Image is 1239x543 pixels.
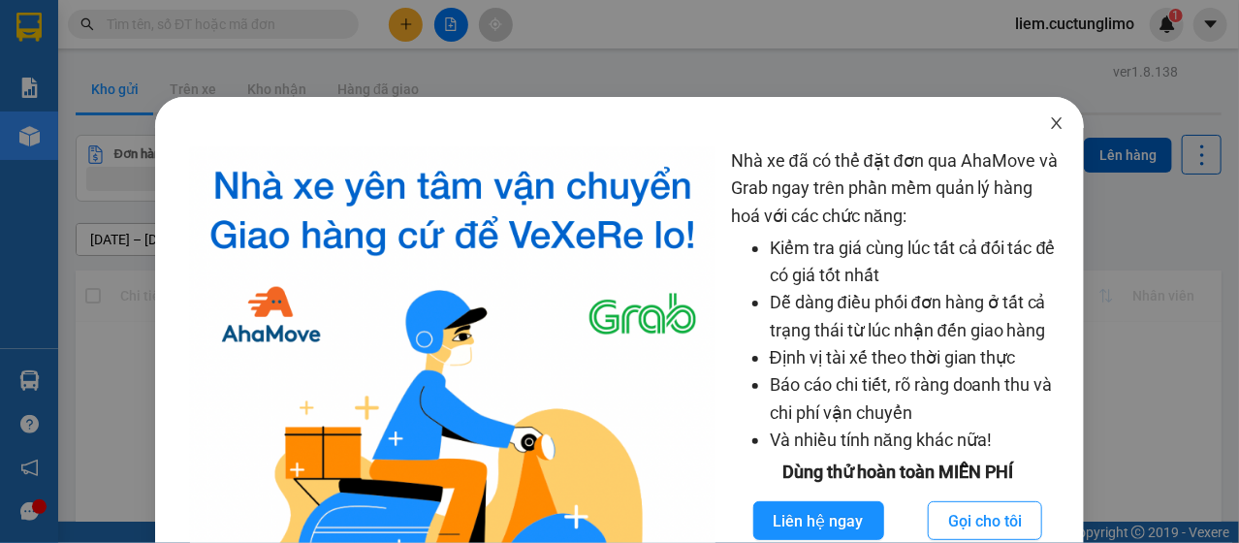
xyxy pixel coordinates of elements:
[770,235,1064,290] li: Kiểm tra giá cùng lúc tất cả đối tác để có giá tốt nhất
[753,501,884,540] button: Liên hệ ngay
[770,427,1064,454] li: Và nhiều tính năng khác nữa!
[770,371,1064,427] li: Báo cáo chi tiết, rõ ràng doanh thu và chi phí vận chuyển
[948,509,1022,533] span: Gọi cho tôi
[1049,115,1064,131] span: close
[928,501,1042,540] button: Gọi cho tôi
[770,289,1064,344] li: Dễ dàng điều phối đơn hàng ở tất cả trạng thái từ lúc nhận đến giao hàng
[731,459,1064,486] div: Dùng thử hoàn toàn MIỄN PHÍ
[1030,97,1084,151] button: Close
[770,344,1064,371] li: Định vị tài xế theo thời gian thực
[774,509,864,533] span: Liên hệ ngay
